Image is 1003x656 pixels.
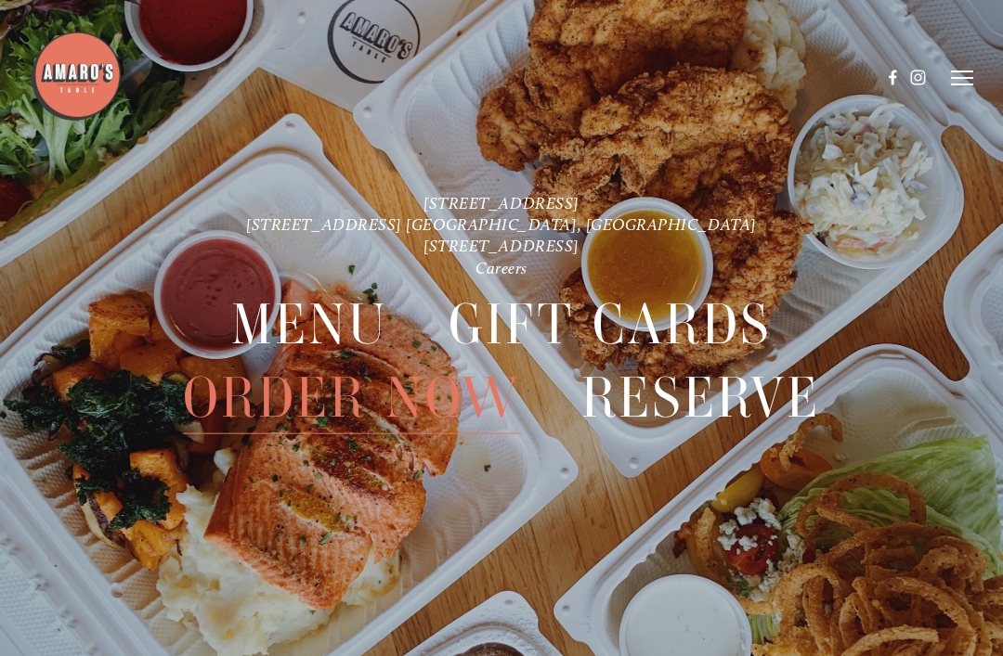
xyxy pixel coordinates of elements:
a: [STREET_ADDRESS] [423,192,580,212]
a: Careers [475,257,528,277]
span: Order Now [183,362,521,434]
img: Amaro's Table [30,30,123,122]
a: [STREET_ADDRESS] [423,236,580,255]
a: [STREET_ADDRESS] [GEOGRAPHIC_DATA], [GEOGRAPHIC_DATA] [246,214,757,234]
span: Gift Cards [449,289,771,361]
a: Menu [231,289,388,360]
a: Reserve [581,362,820,433]
a: Gift Cards [449,289,771,360]
span: Reserve [581,362,820,434]
span: Menu [231,289,388,361]
a: Order Now [183,362,521,433]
